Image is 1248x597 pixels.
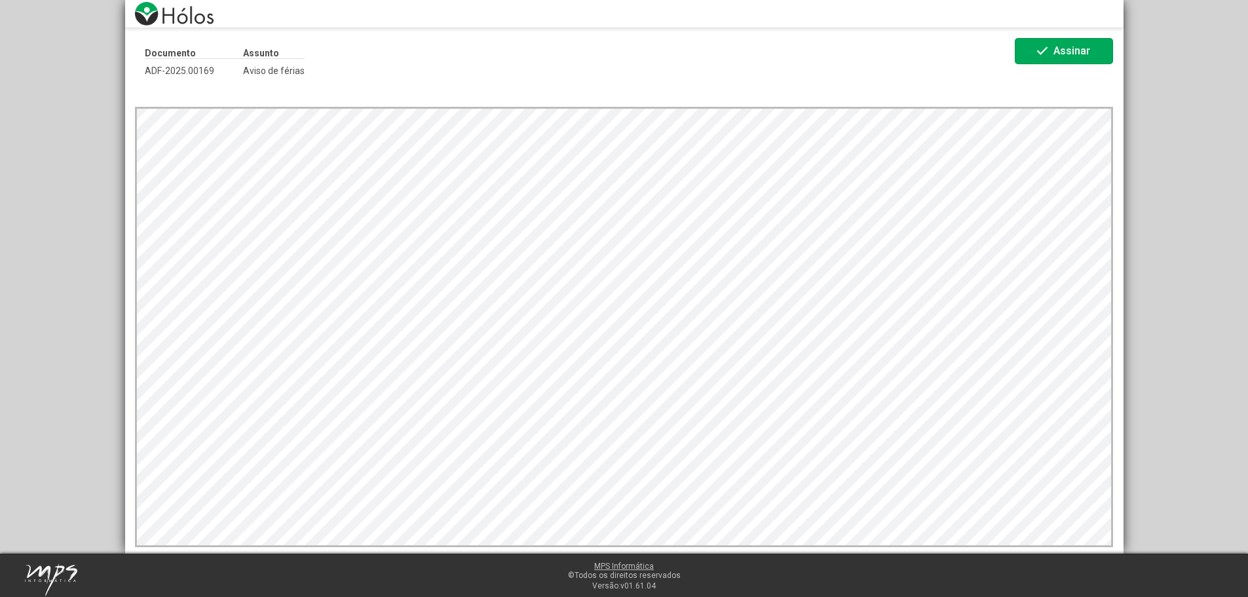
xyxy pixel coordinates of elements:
span: Assinar [1053,45,1090,57]
span: ©Todos os direitos reservados [568,571,681,580]
p: Assunto [243,48,305,59]
a: MPS Informática [594,562,654,571]
span: ADF-2025.00169 [145,66,243,76]
button: Assinar [1015,38,1113,64]
img: mps-image-cropped.png [25,564,77,596]
mat-icon: check [1034,43,1050,59]
span: Versão:v01.61.04 [592,581,656,590]
p: Documento [145,48,243,59]
img: logo-holos.png [135,2,214,26]
span: Aviso de férias [243,66,305,76]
